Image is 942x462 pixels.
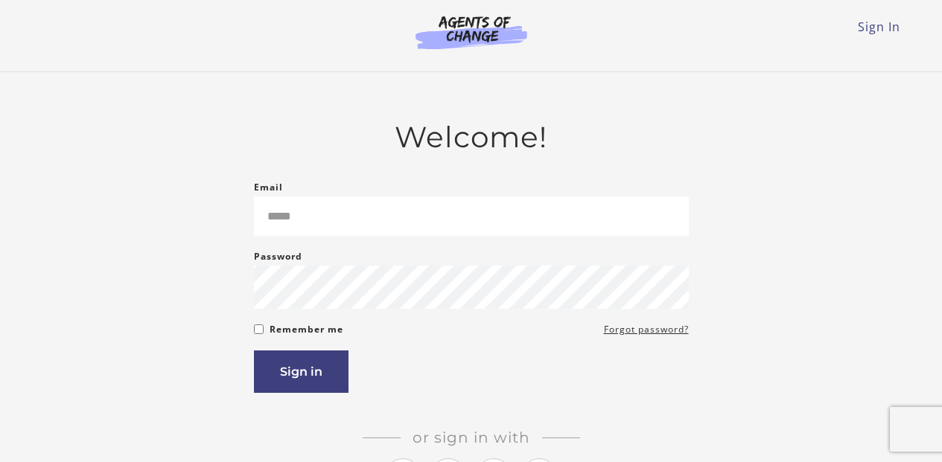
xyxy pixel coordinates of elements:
h2: Welcome! [254,120,689,155]
button: Sign in [254,350,349,393]
a: Forgot password? [604,321,689,339]
label: Email [254,179,283,196]
a: Sign In [858,19,900,35]
span: Or sign in with [401,429,542,446]
img: Agents of Change Logo [400,15,543,49]
label: Password [254,248,302,266]
label: Remember me [270,321,343,339]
